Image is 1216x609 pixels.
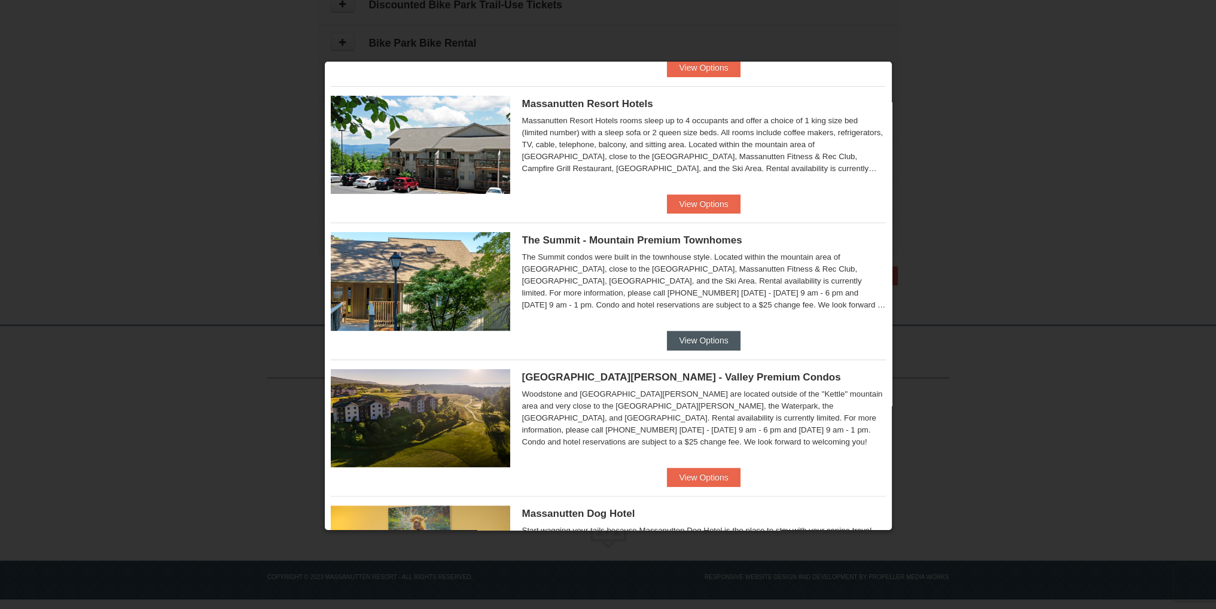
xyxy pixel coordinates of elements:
button: View Options [667,331,740,350]
span: [GEOGRAPHIC_DATA][PERSON_NAME] - Valley Premium Condos [522,372,841,383]
span: The Summit - Mountain Premium Townhomes [522,235,742,246]
span: Massanutten Dog Hotel [522,508,635,519]
div: Massanutten Resort Hotels rooms sleep up to 4 occupants and offer a choice of 1 king size bed (li... [522,115,886,175]
span: Massanutten Resort Hotels [522,98,653,109]
img: 19219041-4-ec11c166.jpg [331,369,510,467]
img: 27428181-5-81c892a3.jpg [331,506,510,604]
button: View Options [667,58,740,77]
img: 19219034-1-0eee7e00.jpg [331,232,510,330]
div: Start wagging your tails because Massanutten Dog Hotel is the place to stay with your canine trav... [522,525,886,584]
img: 19219026-1-e3b4ac8e.jpg [331,96,510,194]
button: View Options [667,194,740,214]
div: Woodstone and [GEOGRAPHIC_DATA][PERSON_NAME] are located outside of the "Kettle" mountain area an... [522,388,886,448]
div: The Summit condos were built in the townhouse style. Located within the mountain area of [GEOGRAP... [522,251,886,311]
button: View Options [667,468,740,487]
